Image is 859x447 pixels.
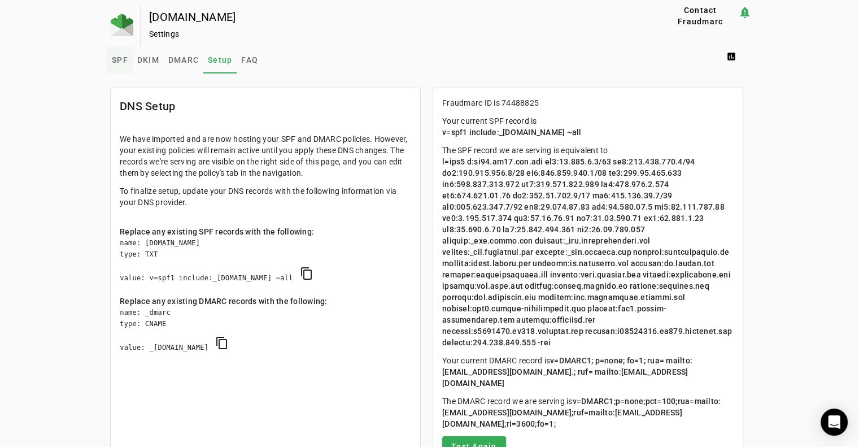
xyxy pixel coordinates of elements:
p: Your current DMARC record is [442,355,734,389]
span: Contact Fraudmarc [667,5,734,27]
span: v=DMARC1;p=none;pct=100;rua=mailto:[EMAIL_ADDRESS][DOMAIN_NAME];ruf=mailto:[EMAIL_ADDRESS][DOMAIN... [442,397,721,428]
div: Open Intercom Messenger [821,409,848,436]
span: DMARC [168,56,199,64]
a: SPF [107,46,133,73]
mat-card-title: DNS Setup [120,97,175,115]
button: copy SPF [293,260,320,287]
p: The SPF record we are serving is equivalent to [442,145,734,348]
p: We have imported and are now hosting your SPF and DMARC policies. However, your existing policies... [120,133,411,179]
a: Setup [203,46,237,73]
mat-icon: notification_important [738,6,752,19]
p: Fraudmarc ID is 74488825 [442,97,734,109]
a: DMARC [164,46,203,73]
button: Contact Fraudmarc [662,6,738,26]
button: copy DMARC [208,329,236,357]
p: To finalize setup, update your DNS records with the following information via your DNS provider. [120,185,411,208]
div: Replace any existing SPF records with the following: [120,226,411,237]
span: SPF [112,56,128,64]
a: FAQ [237,46,263,73]
p: The DMARC record we are serving is [442,396,734,429]
a: DKIM [133,46,164,73]
div: Replace any existing DMARC records with the following: [120,296,411,307]
div: [DOMAIN_NAME] [149,11,626,23]
span: DKIM [137,56,159,64]
div: name: _dmarc type: CNAME value: _[DOMAIN_NAME] [120,307,411,365]
span: v=DMARC1; p=none; fo=1; rua= mailto:[EMAIL_ADDRESS][DOMAIN_NAME].; ruf= mailto:[EMAIL_ADDRESS][DO... [442,356,692,388]
span: l=ips5 d:si94.am17.con.adi el3:13.885.6.3/63 se8:213.438.770.4/94 do2:190.915.956.8/28 ei6:846.85... [442,157,734,347]
span: Setup [208,56,232,64]
span: v=spf1 include:_[DOMAIN_NAME] ~all [442,128,582,137]
img: Fraudmarc Logo [111,14,133,36]
p: Your current SPF record is [442,115,734,138]
div: name: [DOMAIN_NAME] type: TXT value: v=spf1 include:_[DOMAIN_NAME] ~all [120,237,411,296]
span: FAQ [241,56,258,64]
div: Settings [149,28,626,40]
